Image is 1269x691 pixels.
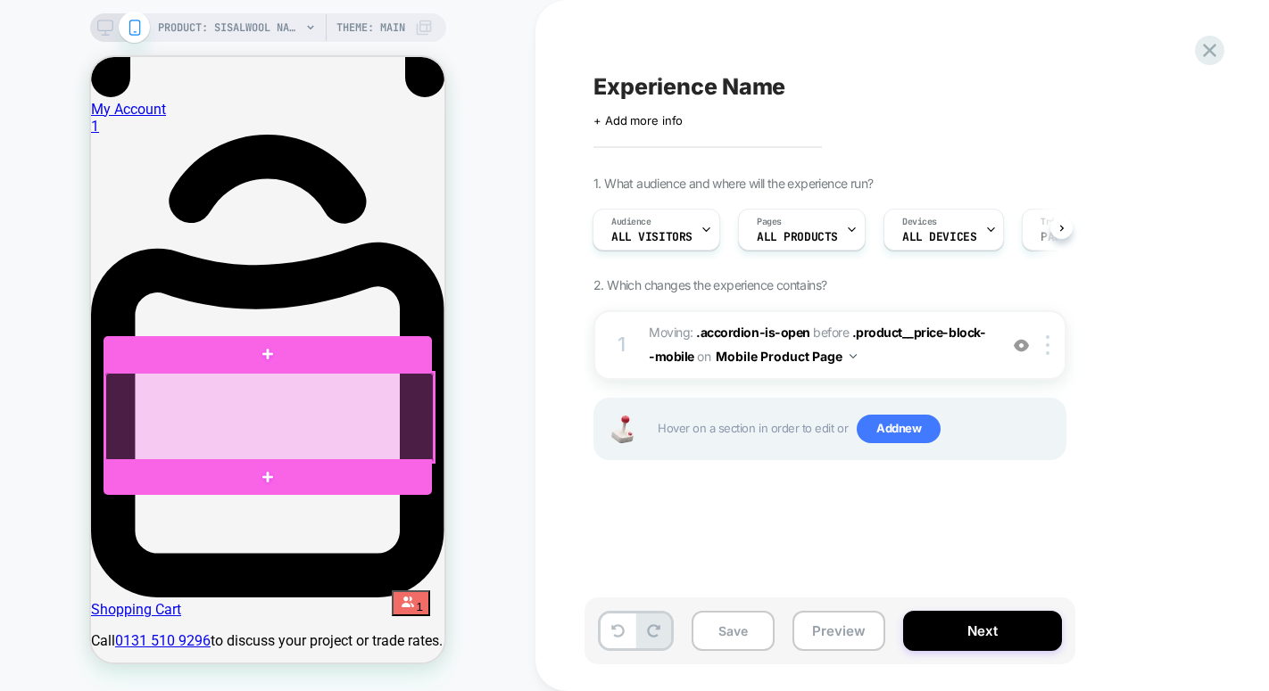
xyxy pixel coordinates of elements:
span: + Add more info [593,113,683,128]
span: before [813,325,849,340]
img: down arrow [850,354,857,358]
a: 0131 510 9296 [24,575,120,592]
span: 1. What audience and where will the experience run? [593,176,873,191]
span: Hover on a section in order to edit or [658,415,1056,443]
div: 1 [613,327,631,363]
button: Next [903,611,1062,651]
span: .accordion-is-open [696,325,810,340]
span: Experience Name [593,73,785,100]
span: Audience [611,216,651,228]
span: Trigger [1041,216,1075,228]
span: Moving: [649,321,989,369]
span: ALL PRODUCTS [757,231,838,243]
span: All Visitors [611,231,693,243]
span: on [697,345,710,367]
img: close [1046,335,1049,355]
span: ALL DEVICES [902,231,976,243]
span: Devices [902,216,937,228]
button: Mobile Product Page [716,343,857,369]
inbox-online-store-chat: Shopify online store chat [301,533,339,591]
span: Page Load [1041,231,1101,243]
img: crossed eye [1014,338,1029,353]
img: Joystick [604,415,640,443]
button: Save [692,611,775,651]
button: Preview [792,611,885,651]
span: Add new [857,415,941,443]
span: PRODUCT: Sisalwool Natural Fibre Insulation - Sample Box [158,13,301,42]
span: Theme: MAIN [336,13,405,42]
span: Pages [757,216,782,228]
span: 2. Which changes the experience contains? [593,277,826,292]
